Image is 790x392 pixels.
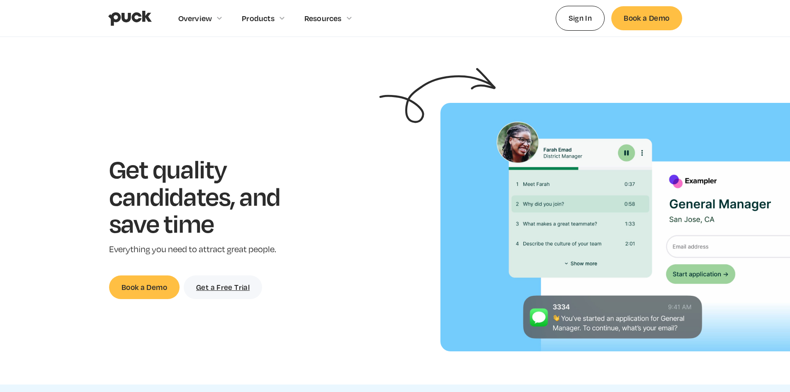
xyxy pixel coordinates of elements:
a: Book a Demo [109,275,180,299]
div: Overview [178,14,212,23]
div: Resources [304,14,342,23]
a: Get a Free Trial [184,275,262,299]
a: Book a Demo [611,6,682,30]
h1: Get quality candidates, and save time [109,155,306,237]
div: Products [242,14,275,23]
a: Sign In [556,6,605,30]
p: Everything you need to attract great people. [109,243,306,256]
